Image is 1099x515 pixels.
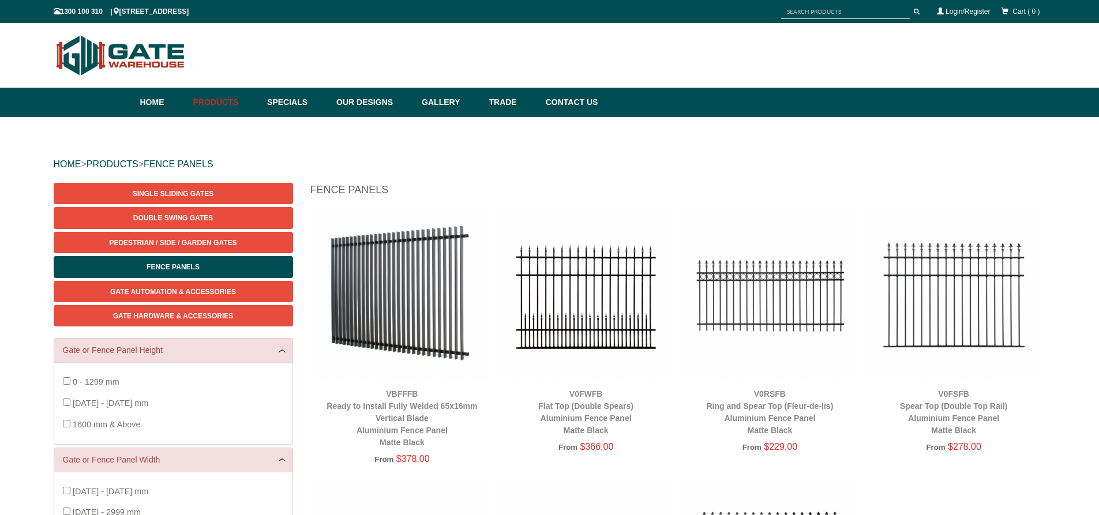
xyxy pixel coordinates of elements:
span: $229.00 [764,442,797,452]
a: Double Swing Gates [54,207,293,228]
a: Login/Register [946,7,990,16]
h1: Fence Panels [310,183,1046,203]
a: Gate or Fence Panel Height [63,344,284,356]
img: V0FWFB - Flat Top (Double Spears) - Aluminium Fence Panel - Matte Black - Gate Warehouse [500,209,672,381]
a: Trade [483,88,539,117]
span: Double Swing Gates [133,214,213,222]
span: [DATE] - [DATE] mm [73,399,148,408]
span: $378.00 [396,454,430,464]
span: Cart ( 0 ) [1012,7,1040,16]
a: Contact Us [540,88,598,117]
span: Single Sliding Gates [133,190,213,198]
img: Gate Warehouse [54,29,188,82]
a: Specials [261,88,331,117]
span: Fence Panels [147,263,200,271]
a: Single Sliding Gates [54,183,293,204]
span: 1600 mm & Above [73,420,141,429]
span: From [926,443,945,452]
a: VBFFFBReady to Install Fully Welded 65x16mm Vertical BladeAluminium Fence PanelMatte Black [327,389,477,447]
a: V0FWFBFlat Top (Double Spears)Aluminium Fence PanelMatte Black [538,389,633,435]
span: From [558,443,577,452]
input: SEARCH PRODUCTS [781,5,910,19]
span: Gate Automation & Accessories [110,288,236,296]
img: V0RSFB - Ring and Spear Top (Fleur-de-lis) - Aluminium Fence Panel - Matte Black - Gate Warehouse [684,209,856,381]
a: Gate or Fence Panel Width [63,454,284,466]
a: V0RSFBRing and Spear Top (Fleur-de-lis)Aluminium Fence PanelMatte Black [706,389,833,435]
span: From [742,443,762,452]
a: Home [140,88,187,117]
span: Pedestrian / Side / Garden Gates [109,239,237,247]
a: Gate Automation & Accessories [54,281,293,302]
span: [DATE] - [DATE] mm [73,487,148,496]
span: $366.00 [580,442,614,452]
span: $278.00 [948,442,981,452]
div: > > [54,146,1046,183]
img: VBFFFB - Ready to Install Fully Welded 65x16mm Vertical Blade - Aluminium Fence Panel - Matte Bla... [316,209,489,381]
a: Gallery [416,88,483,117]
a: V0FSFBSpear Top (Double Top Rail)Aluminium Fence PanelMatte Black [900,389,1007,435]
a: Fence Panels [54,256,293,277]
a: Pedestrian / Side / Garden Gates [54,232,293,253]
span: 0 - 1299 mm [73,377,119,386]
a: HOME [54,159,81,169]
img: V0FSFB - Spear Top (Double Top Rail) - Aluminium Fence Panel - Matte Black - Gate Warehouse [868,209,1040,381]
a: FENCE PANELS [144,159,213,169]
a: Gate Hardware & Accessories [54,305,293,326]
span: 1300 100 310 | [STREET_ADDRESS] [54,7,189,16]
a: Our Designs [331,88,416,117]
span: From [374,455,393,464]
a: PRODUCTS [87,159,138,169]
span: Gate Hardware & Accessories [113,312,234,320]
a: Products [187,88,262,117]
